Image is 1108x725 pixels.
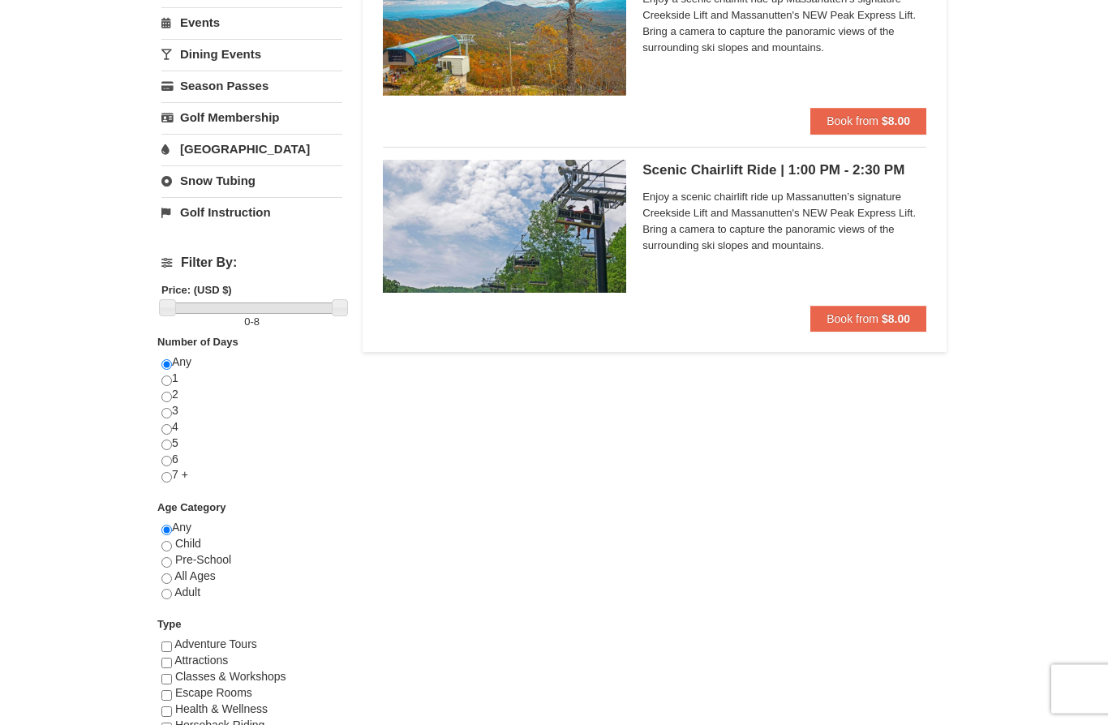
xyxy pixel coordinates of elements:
[157,502,226,514] strong: Age Category
[161,315,342,331] label: -
[161,256,342,271] h4: Filter By:
[161,8,342,38] a: Events
[174,638,257,651] span: Adventure Tours
[383,161,626,294] img: 24896431-9-664d1467.jpg
[810,109,926,135] button: Book from $8.00
[642,190,926,255] span: Enjoy a scenic chairlift ride up Massanutten’s signature Creekside Lift and Massanutten's NEW Pea...
[157,619,181,631] strong: Type
[810,307,926,332] button: Book from $8.00
[161,40,342,70] a: Dining Events
[882,115,910,128] strong: $8.00
[882,313,910,326] strong: $8.00
[174,654,228,667] span: Attractions
[161,355,342,500] div: Any 1 2 3 4 5 6 7 +
[157,337,238,349] strong: Number of Days
[642,163,926,179] h5: Scenic Chairlift Ride | 1:00 PM - 2:30 PM
[175,703,268,716] span: Health & Wellness
[161,521,342,617] div: Any
[244,316,250,328] span: 0
[161,135,342,165] a: [GEOGRAPHIC_DATA]
[175,538,201,551] span: Child
[174,586,200,599] span: Adult
[174,570,216,583] span: All Ages
[175,687,252,700] span: Escape Rooms
[254,316,260,328] span: 8
[827,313,878,326] span: Book from
[161,166,342,196] a: Snow Tubing
[161,103,342,133] a: Golf Membership
[161,198,342,228] a: Golf Instruction
[161,71,342,101] a: Season Passes
[175,671,286,684] span: Classes & Workshops
[827,115,878,128] span: Book from
[175,554,231,567] span: Pre-School
[161,285,232,297] strong: Price: (USD $)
